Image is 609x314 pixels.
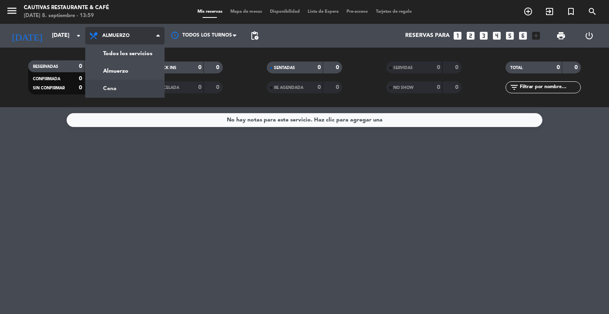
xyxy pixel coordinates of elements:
[509,83,519,92] i: filter_list
[86,80,164,97] a: Cena
[79,64,82,69] strong: 0
[492,31,502,41] i: looks_4
[437,85,440,90] strong: 0
[318,65,321,70] strong: 0
[405,33,450,39] span: Reservas para
[6,5,18,19] button: menu
[588,7,597,16] i: search
[455,65,460,70] strong: 0
[274,86,303,90] span: RE AGENDADA
[479,31,489,41] i: looks_3
[372,10,416,14] span: Tarjetas de regalo
[545,7,554,16] i: exit_to_app
[575,24,603,48] div: LOG OUT
[155,66,176,70] span: CHECK INS
[318,85,321,90] strong: 0
[102,33,130,39] span: Almuerzo
[452,31,463,41] i: looks_one
[216,65,221,70] strong: 0
[510,66,523,70] span: TOTAL
[86,45,164,62] a: Todos los servicios
[557,65,560,70] strong: 0
[74,31,83,40] i: arrow_drop_down
[155,86,179,90] span: CANCELADA
[393,86,414,90] span: NO SHOW
[226,10,266,14] span: Mapa de mesas
[198,85,201,90] strong: 0
[250,31,259,40] span: pending_actions
[465,31,476,41] i: looks_two
[227,116,383,125] div: No hay notas para este servicio. Haz clic para agregar una
[304,10,343,14] span: Lista de Espera
[336,65,341,70] strong: 0
[531,31,541,41] i: add_box
[343,10,372,14] span: Pre-acceso
[584,31,594,40] i: power_settings_new
[33,86,65,90] span: SIN CONFIRMAR
[6,5,18,17] i: menu
[33,77,60,81] span: CONFIRMADA
[86,62,164,80] a: Almuerzo
[505,31,515,41] i: looks_5
[266,10,304,14] span: Disponibilidad
[455,85,460,90] strong: 0
[193,10,226,14] span: Mis reservas
[33,65,58,69] span: RESERVADAS
[566,7,576,16] i: turned_in_not
[519,83,580,92] input: Filtrar por nombre...
[518,31,528,41] i: looks_6
[216,85,221,90] strong: 0
[79,76,82,81] strong: 0
[198,65,201,70] strong: 0
[556,31,566,40] span: print
[274,66,295,70] span: SENTADAS
[24,12,109,20] div: [DATE] 8. septiembre - 13:59
[6,27,48,44] i: [DATE]
[437,65,440,70] strong: 0
[523,7,533,16] i: add_circle_outline
[575,65,579,70] strong: 0
[393,66,413,70] span: SERVIDAS
[24,4,109,12] div: Cautivas Restaurante & Café
[336,85,341,90] strong: 0
[79,85,82,91] strong: 0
